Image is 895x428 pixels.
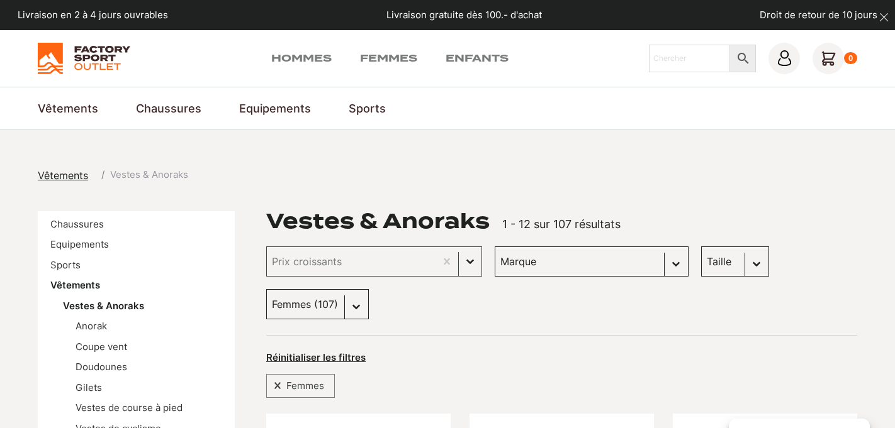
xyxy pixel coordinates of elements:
[63,300,144,312] a: Vestes & Anoraks
[386,8,542,23] p: Livraison gratuite dès 100.- d'achat
[38,100,98,117] a: Vêtements
[110,168,188,182] span: Vestes & Anoraks
[50,279,100,291] a: Vêtements
[18,8,168,23] p: Livraison en 2 à 4 jours ouvrables
[136,100,201,117] a: Chaussures
[271,51,332,66] a: Hommes
[649,45,730,72] input: Chercher
[50,259,81,271] a: Sports
[38,168,96,183] a: Vêtements
[360,51,417,66] a: Femmes
[38,43,130,74] img: Factory Sport Outlet
[76,381,102,393] a: Gilets
[844,52,857,65] div: 0
[239,100,311,117] a: Equipements
[446,51,509,66] a: Enfants
[38,169,88,182] span: Vêtements
[502,217,621,231] span: 1 - 12 sur 107 résultats
[76,341,127,353] a: Coupe vent
[760,8,877,23] p: Droit de retour de 10 jours
[38,168,188,183] nav: breadcrumbs
[873,6,895,28] button: dismiss
[76,320,107,332] a: Anorak
[266,211,490,231] h1: Vestes & Anoraks
[50,218,104,230] a: Chaussures
[76,361,127,373] a: Doudounes
[50,238,109,250] a: Equipements
[76,402,183,414] a: Vestes de course à pied
[281,378,329,394] span: Femmes
[349,100,386,117] a: Sports
[266,351,366,364] button: Réinitialiser les filtres
[459,247,481,276] button: Basculer la liste
[266,374,335,398] div: Femmes
[436,247,458,276] button: Effacer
